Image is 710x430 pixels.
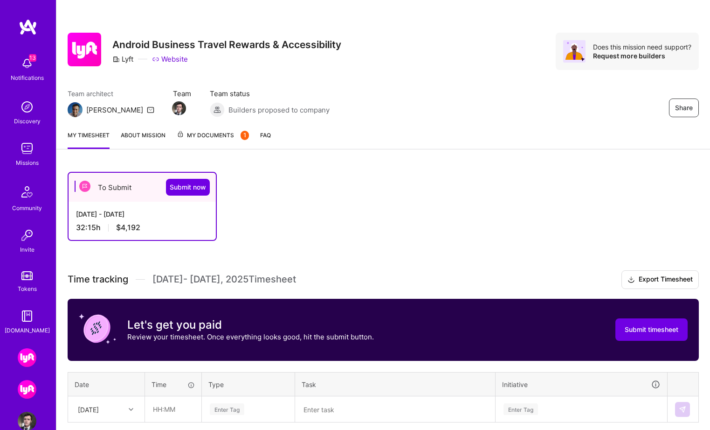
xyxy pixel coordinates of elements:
[68,274,128,285] span: Time tracking
[69,173,216,202] div: To Submit
[18,226,36,245] img: Invite
[679,406,686,413] img: Submit
[210,89,330,99] span: Team status
[18,380,36,399] img: Lyft: Android Business Travel Rewards & Accessibility
[152,274,296,285] span: [DATE] - [DATE] , 2025 Timesheet
[14,116,41,126] div: Discovery
[20,245,34,254] div: Invite
[173,100,185,116] a: Team Member Avatar
[121,130,165,149] a: About Mission
[18,54,36,73] img: bell
[147,106,154,113] i: icon Mail
[502,379,661,390] div: Initiative
[18,307,36,325] img: guide book
[563,40,586,63] img: Avatar
[18,98,36,116] img: discovery
[177,130,249,149] a: My Documents1
[627,275,635,285] i: icon Download
[29,54,36,62] span: 13
[295,372,496,396] th: Task
[675,103,693,113] span: Share
[152,54,188,64] a: Website
[177,130,249,141] span: My Documents
[202,372,295,396] th: Type
[78,404,99,414] div: [DATE]
[68,102,83,117] img: Team Architect
[129,407,133,412] i: icon Chevron
[16,181,38,203] img: Community
[210,402,244,416] div: Enter Tag
[5,325,50,335] div: [DOMAIN_NAME]
[166,179,210,196] button: Submit now
[12,203,42,213] div: Community
[593,42,691,51] div: Does this mission need support?
[173,89,191,99] span: Team
[127,332,374,342] p: Review your timesheet. Once everything looks good, hit the submit button.
[15,348,39,367] a: Lyft : Lyft Media
[19,19,37,35] img: logo
[68,372,145,396] th: Date
[76,223,208,233] div: 32:15 h
[18,284,37,294] div: Tokens
[16,158,39,168] div: Missions
[228,105,330,115] span: Builders proposed to company
[86,105,143,115] div: [PERSON_NAME]
[615,318,688,341] button: Submit timesheet
[669,99,699,117] button: Share
[260,130,271,149] a: FAQ
[503,402,538,416] div: Enter Tag
[145,397,201,422] input: HH:MM
[21,271,33,280] img: tokens
[210,102,225,117] img: Builders proposed to company
[11,73,44,83] div: Notifications
[112,54,133,64] div: Lyft
[112,56,120,63] i: icon CompanyGray
[241,131,249,140] div: 1
[15,380,39,399] a: Lyft: Android Business Travel Rewards & Accessibility
[127,318,374,332] h3: Let's get you paid
[18,348,36,367] img: Lyft : Lyft Media
[68,130,110,149] a: My timesheet
[68,89,154,99] span: Team architect
[621,270,699,289] button: Export Timesheet
[152,380,195,389] div: Time
[79,310,116,347] img: coin
[76,209,208,219] div: [DATE] - [DATE]
[18,139,36,158] img: teamwork
[170,183,206,192] span: Submit now
[68,33,101,66] img: Company Logo
[79,181,90,192] img: To Submit
[593,51,691,60] div: Request more builders
[172,101,186,115] img: Team Member Avatar
[625,325,678,334] span: Submit timesheet
[116,223,140,233] span: $4,192
[112,39,341,50] h3: Android Business Travel Rewards & Accessibility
